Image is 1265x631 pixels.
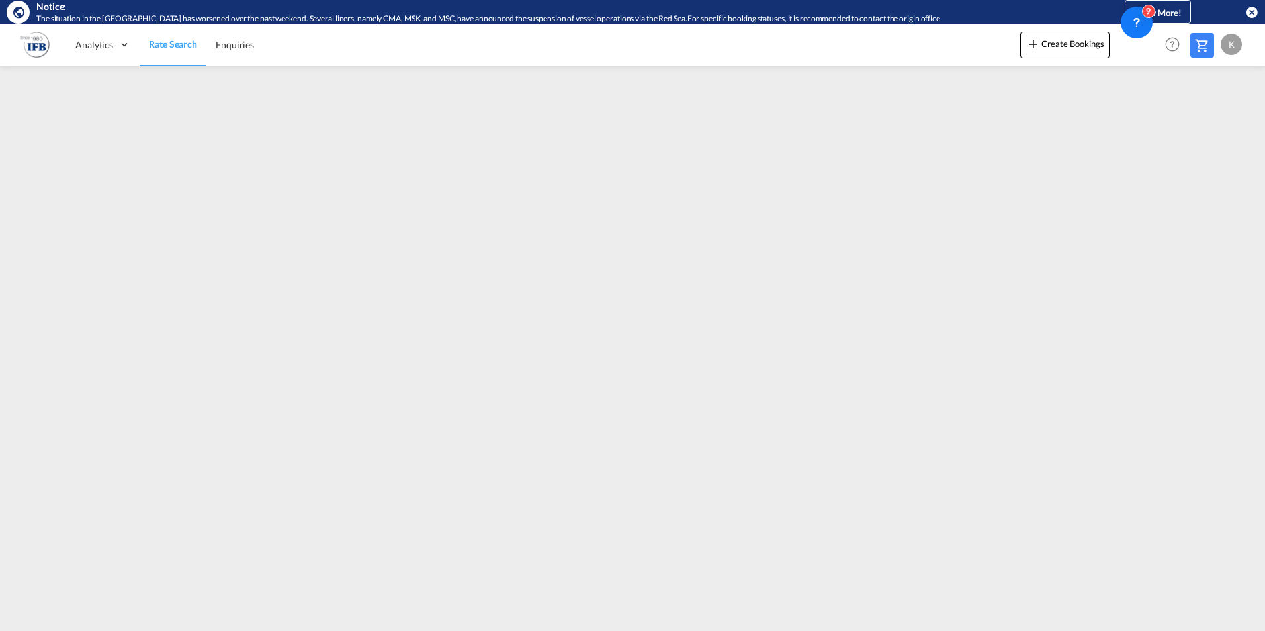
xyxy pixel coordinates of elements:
div: K [1221,34,1242,55]
iframe: Chat [10,562,56,611]
div: Help [1161,33,1190,57]
md-icon: icon-plus 400-fg [1025,36,1041,52]
img: b628ab10256c11eeb52753acbc15d091.png [20,30,50,60]
md-icon: icon-earth [12,5,25,19]
button: icon-plus 400-fgCreate Bookings [1020,32,1110,58]
span: Rate Search [149,38,197,50]
a: Rate Search [140,23,206,66]
a: Enquiries [206,23,263,66]
span: Analytics [75,38,113,52]
span: Know More! [1134,7,1182,18]
div: Analytics [66,23,140,66]
span: Help [1161,33,1184,56]
div: The situation in the Red Sea has worsened over the past weekend. Several liners, namely CMA, MSK,... [36,13,1070,24]
span: Enquiries [216,39,254,50]
button: icon-close-circle [1245,5,1258,19]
